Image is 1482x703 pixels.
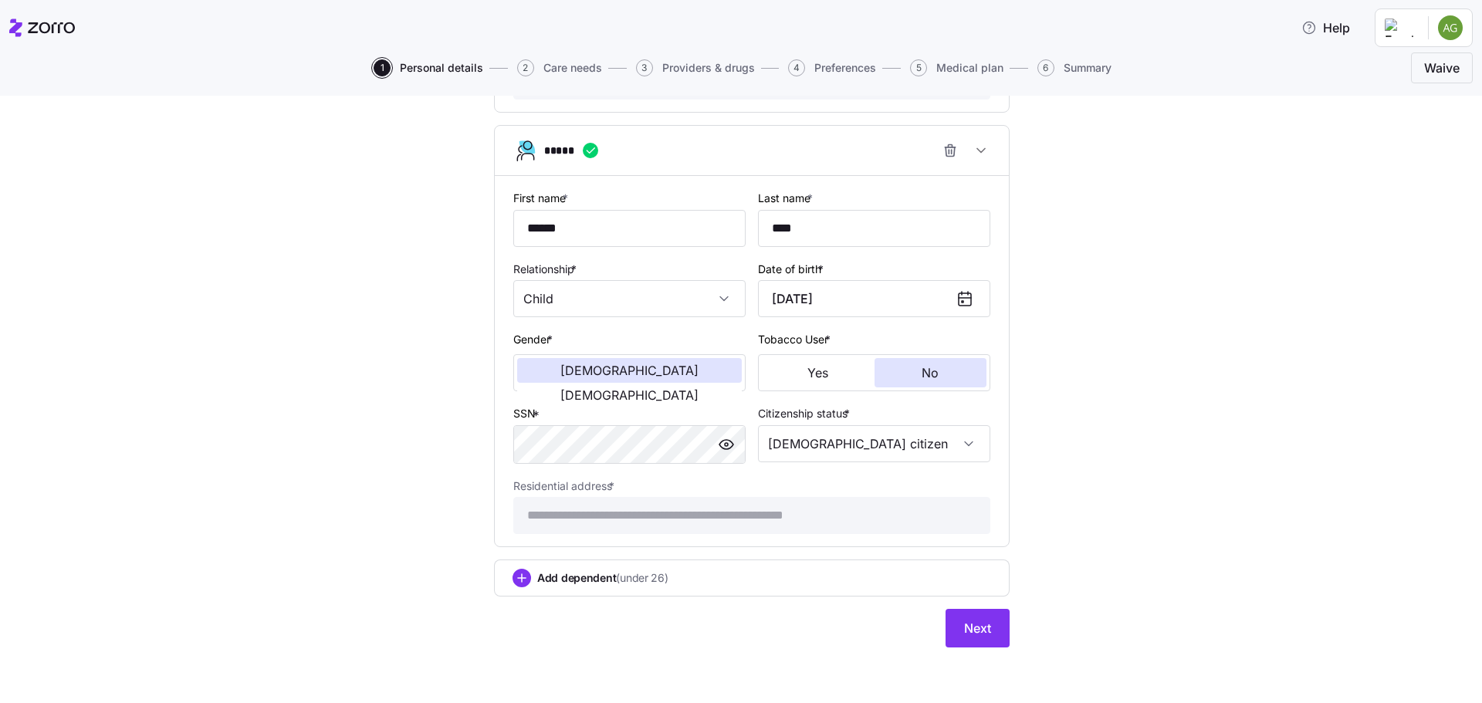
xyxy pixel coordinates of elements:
span: Summary [1064,63,1111,73]
label: Last name [758,190,816,207]
button: Next [946,609,1010,647]
label: Residential address [513,478,617,495]
span: (under 26) [616,570,668,586]
input: Select relationship [513,280,746,317]
button: 2Care needs [517,59,602,76]
span: Medical plan [936,63,1003,73]
button: 5Medical plan [910,59,1003,76]
img: Employer logo [1385,19,1416,37]
a: 1Personal details [370,59,483,76]
span: Care needs [543,63,602,73]
label: Relationship [513,261,580,278]
span: Personal details [400,63,483,73]
span: Add dependent [537,570,668,586]
input: Select citizenship status [758,425,990,462]
span: Preferences [814,63,876,73]
span: Yes [807,367,828,379]
img: 3452dee1172bd97c62245b8341bf7862 [1438,15,1463,40]
label: Tobacco User [758,331,834,348]
span: Waive [1424,59,1460,77]
label: Citizenship status [758,405,853,422]
button: 3Providers & drugs [636,59,755,76]
span: Next [964,619,991,637]
span: No [922,367,939,379]
span: 1 [374,59,391,76]
span: 4 [788,59,805,76]
button: 4Preferences [788,59,876,76]
span: [DEMOGRAPHIC_DATA] [560,389,699,401]
span: 2 [517,59,534,76]
label: Gender [513,331,556,348]
span: 3 [636,59,653,76]
span: [DEMOGRAPHIC_DATA] [560,364,699,377]
button: 1Personal details [374,59,483,76]
label: Date of birth [758,261,827,278]
label: First name [513,190,571,207]
label: SSN [513,405,543,422]
span: 6 [1037,59,1054,76]
span: Providers & drugs [662,63,755,73]
button: Help [1289,12,1362,43]
span: Help [1301,19,1350,37]
svg: add icon [513,569,531,587]
button: Waive [1411,52,1473,83]
button: 6Summary [1037,59,1111,76]
input: MM/DD/YYYY [758,280,990,317]
span: 5 [910,59,927,76]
